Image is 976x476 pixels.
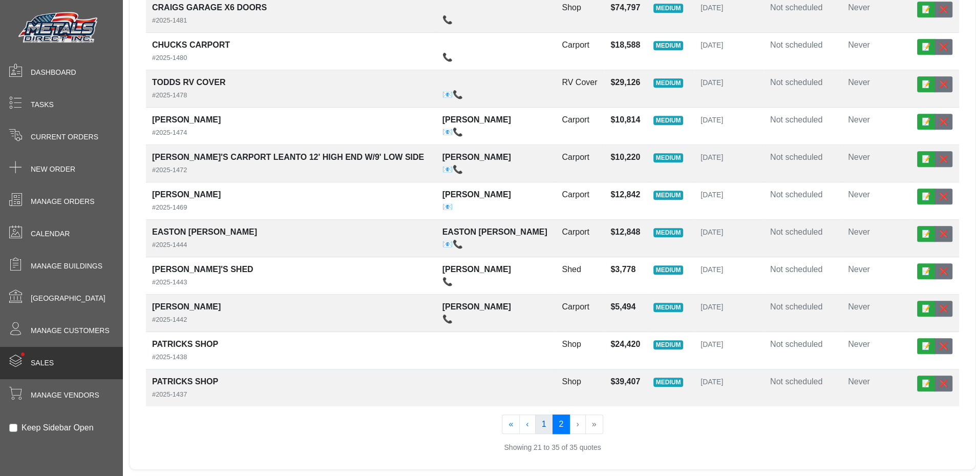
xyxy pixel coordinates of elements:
[31,261,102,272] span: Manage Buildings
[610,265,635,274] strong: $3,778
[701,265,723,274] span: [DATE]
[610,190,640,199] strong: $12,842
[442,53,453,61] a: 📞
[152,390,187,398] small: #2025-1437
[770,153,822,161] span: Not scheduled
[610,302,635,311] strong: $5,494
[653,303,683,312] span: MEDIUM
[442,202,453,211] a: 📧
[442,227,547,236] strong: EASTON [PERSON_NAME]
[935,151,952,167] button: ❌
[553,415,570,434] button: Go to page 2
[610,377,640,386] strong: $39,407
[653,340,683,349] span: MEDIUM
[653,228,683,237] span: MEDIUM
[653,41,683,50] span: MEDIUM
[848,265,870,274] span: Never
[152,302,221,311] strong: [PERSON_NAME]
[152,129,187,136] small: #2025-1474
[653,153,683,162] span: MEDIUM
[31,164,75,175] span: New Order
[453,90,463,99] a: 📞
[653,78,683,88] span: MEDIUM
[610,340,640,348] strong: $24,420
[152,227,257,236] strong: EASTON [PERSON_NAME]
[10,338,36,371] span: •
[917,2,935,17] button: 📝
[701,41,723,49] span: [DATE]
[152,54,187,61] small: #2025-1480
[701,153,723,161] span: [DATE]
[152,153,424,161] strong: [PERSON_NAME]'S CARPORT LEANTO 12' HIGH END W/9' LOW SIDE
[556,108,604,145] td: Carport
[610,153,640,161] strong: $10,220
[935,114,952,130] button: ❌
[442,15,453,24] a: 📞
[935,263,952,279] button: ❌
[15,9,102,47] img: Metals Direct Inc Logo
[442,240,453,249] a: 📧
[935,39,952,55] button: ❌
[848,78,870,87] span: Never
[701,116,723,124] span: [DATE]
[653,116,683,125] span: MEDIUM
[556,145,604,182] td: Carport
[442,190,511,199] strong: [PERSON_NAME]
[146,415,959,434] ul: Pagination
[917,376,935,391] button: 📝
[556,70,604,108] td: RV Cover
[848,40,870,49] span: Never
[917,39,935,55] button: 📝
[770,377,822,386] span: Not scheduled
[610,40,640,49] strong: $18,588
[701,378,723,386] span: [DATE]
[442,115,511,124] strong: [PERSON_NAME]
[152,377,218,386] strong: PATRICKS SHOP
[442,277,453,286] a: 📞
[152,278,187,286] small: #2025-1443
[31,196,94,207] span: Manage Orders
[770,265,822,274] span: Not scheduled
[442,302,511,311] strong: [PERSON_NAME]
[848,377,870,386] span: Never
[556,182,604,220] td: Carport
[917,338,935,354] button: 📝
[770,190,822,199] span: Not scheduled
[653,378,683,387] span: MEDIUM
[31,358,54,368] span: Sales
[935,338,952,354] button: ❌
[535,415,553,434] button: Go to page 1
[917,189,935,204] button: 📝
[917,263,935,279] button: 📝
[770,227,822,236] span: Not scheduled
[917,114,935,130] button: 📝
[152,265,253,274] strong: [PERSON_NAME]'S SHED
[917,151,935,167] button: 📝
[653,265,683,275] span: MEDIUM
[442,165,453,174] a: 📧
[152,316,187,323] small: #2025-1442
[770,115,822,124] span: Not scheduled
[701,303,723,311] span: [DATE]
[31,325,110,336] span: Manage Customers
[770,340,822,348] span: Not scheduled
[770,302,822,311] span: Not scheduled
[848,227,870,236] span: Never
[610,227,640,236] strong: $12,848
[610,115,640,124] strong: $10,814
[770,3,822,12] span: Not scheduled
[31,229,70,239] span: Calendar
[152,91,187,99] small: #2025-1478
[31,67,76,78] span: Dashboard
[152,40,230,49] strong: CHUCKS CARPORT
[848,115,870,124] span: Never
[556,257,604,295] td: Shed
[770,40,822,49] span: Not scheduled
[31,132,98,142] span: Current Orders
[152,115,221,124] strong: [PERSON_NAME]
[935,376,952,391] button: ❌
[442,128,453,136] a: 📧
[442,265,511,274] strong: [PERSON_NAME]
[442,90,453,99] a: 📧
[848,3,870,12] span: Never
